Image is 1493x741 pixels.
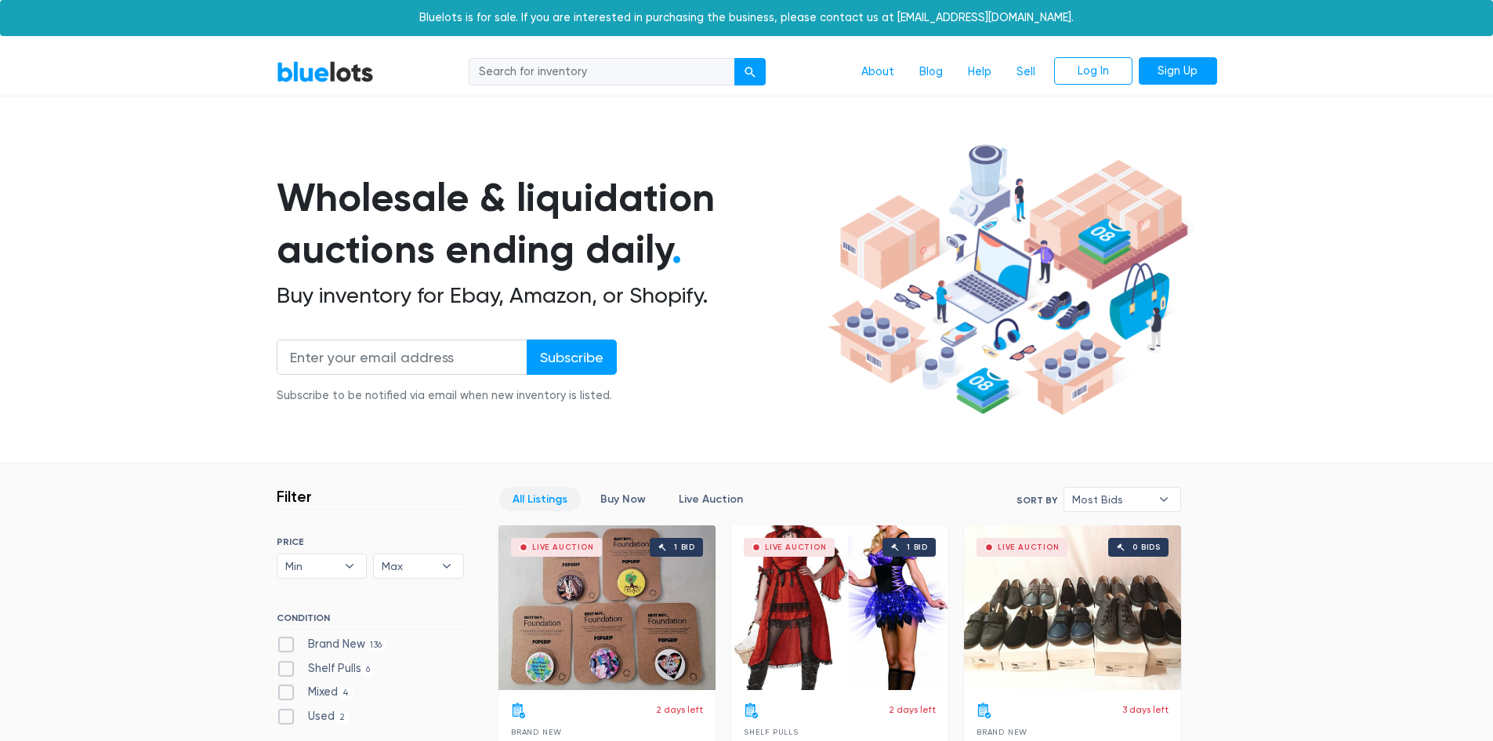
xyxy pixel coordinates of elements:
[338,688,354,700] span: 4
[998,543,1060,551] div: Live Auction
[964,525,1181,690] a: Live Auction 0 bids
[907,543,928,551] div: 1 bid
[1004,57,1048,87] a: Sell
[277,536,464,547] h6: PRICE
[1054,57,1132,85] a: Log In
[277,612,464,630] h6: CONDITION
[285,554,337,578] span: Min
[1132,543,1161,551] div: 0 bids
[499,487,581,511] a: All Listings
[277,172,822,276] h1: Wholesale & liquidation auctions ending daily
[849,57,907,87] a: About
[532,543,594,551] div: Live Auction
[382,554,433,578] span: Max
[744,728,799,736] span: Shelf Pulls
[277,282,822,309] h2: Buy inventory for Ebay, Amazon, or Shopify.
[977,728,1027,736] span: Brand New
[430,554,463,578] b: ▾
[335,711,350,724] span: 2
[361,663,375,676] span: 6
[277,684,354,701] label: Mixed
[277,487,312,506] h3: Filter
[656,703,703,717] p: 2 days left
[277,660,375,677] label: Shelf Pulls
[277,636,387,653] label: Brand New
[674,543,695,551] div: 1 bid
[907,57,955,87] a: Blog
[277,340,527,375] input: Enter your email address
[511,728,562,736] span: Brand New
[672,226,682,273] span: .
[527,340,617,375] input: Subscribe
[277,60,374,83] a: BlueLots
[1016,493,1057,507] label: Sort By
[1139,57,1217,85] a: Sign Up
[889,703,936,717] p: 2 days left
[333,554,366,578] b: ▾
[587,487,659,511] a: Buy Now
[277,708,350,725] label: Used
[1122,703,1169,717] p: 3 days left
[469,58,735,86] input: Search for inventory
[731,525,948,690] a: Live Auction 1 bid
[365,639,387,652] span: 136
[498,525,716,690] a: Live Auction 1 bid
[277,387,617,405] div: Subscribe to be notified via email when new inventory is listed.
[665,487,756,511] a: Live Auction
[822,137,1194,423] img: hero-ee84e7d0318cb26816c560f6b4441b76977f77a177738b4e94f68c95b2b83dbb.png
[765,543,827,551] div: Live Auction
[1072,488,1151,511] span: Most Bids
[955,57,1004,87] a: Help
[1147,488,1180,511] b: ▾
